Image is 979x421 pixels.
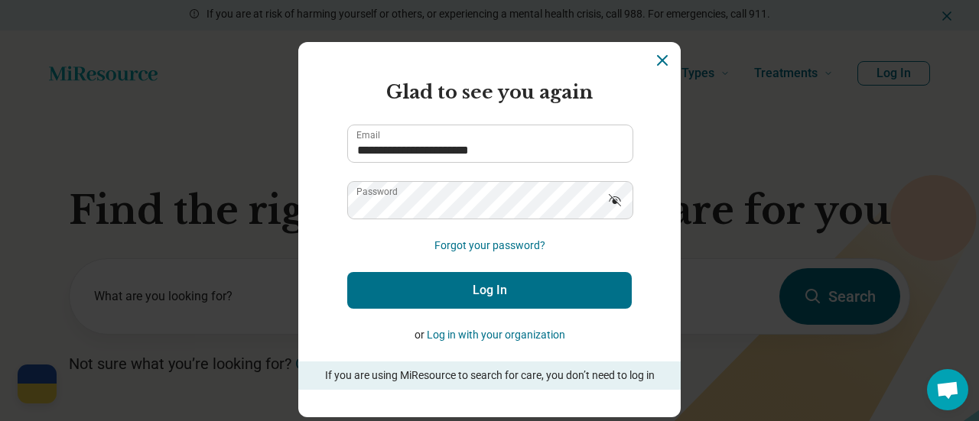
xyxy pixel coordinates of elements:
[434,238,545,254] button: Forgot your password?
[356,187,398,196] label: Password
[347,272,632,309] button: Log In
[347,79,632,106] h2: Glad to see you again
[427,327,565,343] button: Log in with your organization
[347,327,632,343] p: or
[320,368,659,384] p: If you are using MiResource to search for care, you don’t need to log in
[653,51,672,70] button: Dismiss
[298,42,681,417] section: Login Dialog
[598,181,632,218] button: Show password
[356,131,380,140] label: Email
